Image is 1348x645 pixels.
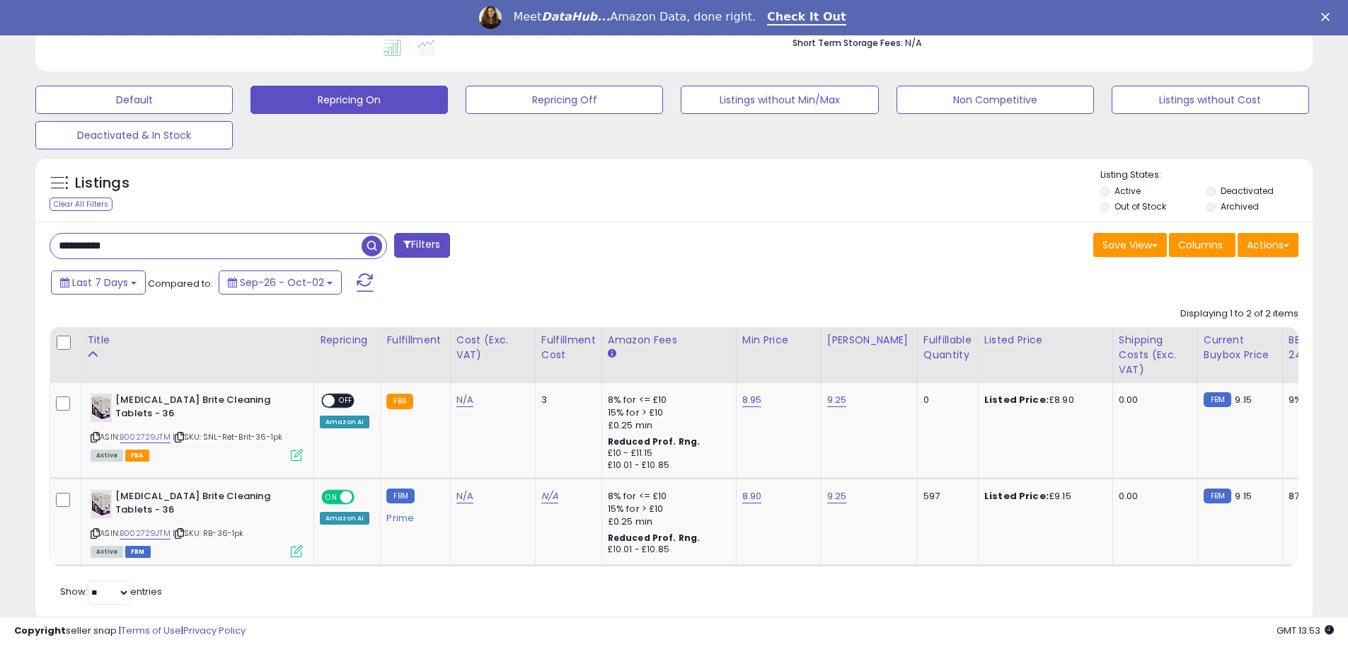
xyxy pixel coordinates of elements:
[335,395,357,407] span: OFF
[984,393,1049,406] b: Listed Price:
[1235,489,1252,503] span: 9.15
[897,86,1094,114] button: Non Competitive
[827,393,847,407] a: 9.25
[608,515,725,528] div: £0.25 min
[320,416,369,428] div: Amazon AI
[1277,624,1334,637] span: 2025-10-10 13:53 GMT
[608,447,725,460] div: £10 - £11.15
[923,333,972,363] div: Fulfillable Quantity
[91,546,123,558] span: All listings currently available for purchase on Amazon
[320,333,374,348] div: Repricing
[91,450,123,462] span: All listings currently available for purchase on Amazon
[320,512,369,525] div: Amazon AI
[742,393,762,407] a: 8.95
[1119,394,1187,406] div: 0.00
[456,333,529,363] div: Cost (Exc. VAT)
[91,394,303,460] div: ASIN:
[984,333,1107,348] div: Listed Price
[1114,200,1166,212] label: Out of Stock
[120,431,171,443] a: B002729JTM
[541,394,591,406] div: 3
[1114,185,1141,197] label: Active
[1235,393,1252,406] span: 9.15
[386,489,414,503] small: FBM
[148,277,213,290] span: Compared to:
[513,10,756,24] div: Meet Amazon Data, done right.
[984,490,1102,503] div: £9.15
[1238,233,1298,257] button: Actions
[386,507,439,524] div: Prime
[1204,333,1277,363] div: Current Buybox Price
[1112,86,1309,114] button: Listings without Cost
[115,394,287,423] b: [MEDICAL_DATA] Brite Cleaning Tablets - 36
[541,489,558,503] a: N/A
[240,275,324,290] span: Sep-26 - Oct-02
[173,527,244,539] span: | SKU: RB-36-1pk
[1221,185,1274,197] label: Deactivated
[1289,333,1340,363] div: BB Share 24h.
[1289,394,1335,406] div: 9%
[984,489,1049,503] b: Listed Price:
[608,333,730,348] div: Amazon Fees
[183,624,246,637] a: Privacy Policy
[742,489,762,503] a: 8.90
[1169,233,1235,257] button: Columns
[608,503,725,515] div: 15% for > £10
[87,333,308,348] div: Title
[608,460,725,472] div: £10.01 - £10.85
[14,624,66,637] strong: Copyright
[125,450,149,462] span: FBA
[608,348,616,360] small: Amazon Fees.
[91,394,112,422] img: 41SCGlz9ugL._SL40_.jpg
[91,490,112,518] img: 41SCGlz9ugL._SL40_.jpg
[827,489,847,503] a: 9.25
[608,435,701,447] b: Reduced Prof. Rng.
[1100,169,1313,182] p: Listing States:
[1204,392,1231,407] small: FBM
[1180,307,1298,321] div: Displaying 1 to 2 of 2 items
[394,233,449,258] button: Filters
[608,544,725,556] div: £10.01 - £10.85
[14,624,246,638] div: seller snap | |
[1119,333,1192,377] div: Shipping Costs (Exc. VAT)
[1119,490,1187,503] div: 0.00
[386,333,444,348] div: Fulfillment
[386,394,413,409] small: FBA
[608,394,725,406] div: 8% for <= £10
[923,490,967,503] div: 597
[923,394,967,406] div: 0
[120,527,171,540] a: B002729JTM
[35,121,233,149] button: Deactivated & In Stock
[456,489,473,503] a: N/A
[767,10,846,25] a: Check It Out
[173,431,282,443] span: | SKU: SNL-Ret-Brit-36-1pk
[905,36,922,50] span: N/A
[1093,233,1167,257] button: Save View
[72,275,128,290] span: Last 7 Days
[352,491,375,503] span: OFF
[466,86,663,114] button: Repricing Off
[250,86,448,114] button: Repricing On
[50,198,113,211] div: Clear All Filters
[608,419,725,432] div: £0.25 min
[541,10,610,23] i: DataHub...
[60,585,162,598] span: Show: entries
[541,333,596,363] div: Fulfillment Cost
[219,270,342,295] button: Sep-26 - Oct-02
[125,546,151,558] span: FBM
[35,86,233,114] button: Default
[479,6,502,29] img: Profile image for Georgie
[1204,489,1231,503] small: FBM
[323,491,340,503] span: ON
[456,393,473,407] a: N/A
[827,333,911,348] div: [PERSON_NAME]
[91,490,303,556] div: ASIN:
[115,490,287,520] b: [MEDICAL_DATA] Brite Cleaning Tablets - 36
[608,532,701,544] b: Reduced Prof. Rng.
[121,624,181,637] a: Terms of Use
[984,394,1102,406] div: £8.90
[681,86,878,114] button: Listings without Min/Max
[1321,13,1335,21] div: Close
[1221,200,1259,212] label: Archived
[608,490,725,503] div: 8% for <= £10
